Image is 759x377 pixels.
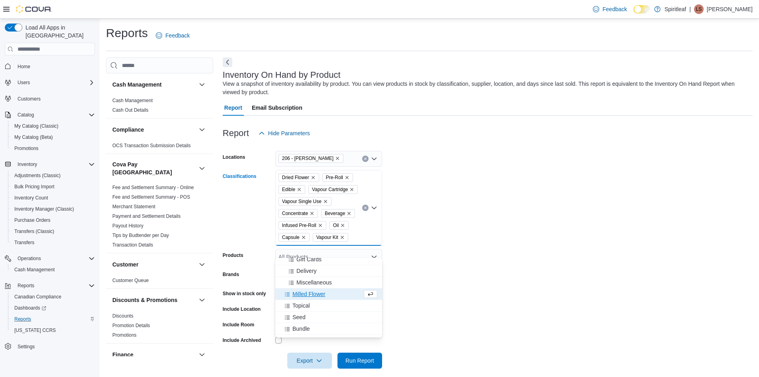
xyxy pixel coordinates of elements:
button: Gift Cards [275,254,382,265]
button: Reports [8,314,98,325]
button: Purchase Orders [8,215,98,226]
span: Oil [329,221,349,230]
button: Milled Flower [275,288,382,300]
button: Discounts & Promotions [112,296,196,304]
span: Beverage [325,209,345,217]
span: Adjustments (Classic) [11,171,95,180]
a: Merchant Statement [112,204,155,209]
a: Reports [11,314,34,324]
button: Remove Capsule from selection in this group [301,235,306,240]
button: Reports [14,281,37,290]
a: Fee and Settlement Summary - POS [112,194,190,200]
span: Settings [14,341,95,351]
button: Inventory [2,159,98,170]
span: Canadian Compliance [14,294,61,300]
span: Cash Management [14,266,55,273]
a: Promotions [112,332,137,338]
a: [US_STATE] CCRS [11,326,59,335]
span: Seed [292,313,306,321]
span: Edible [278,185,305,194]
button: Remove Infused Pre-Roll from selection in this group [318,223,323,228]
span: Run Report [345,357,374,365]
span: Vapour Single Use [282,197,322,205]
h3: Cova Pay [GEOGRAPHIC_DATA] [112,160,196,176]
span: Vapour Kit [313,233,348,242]
button: Bundle [275,323,382,335]
a: Feedback [153,28,193,43]
span: Cash Management [112,97,153,104]
button: Customers [2,93,98,105]
div: Lorrie S [694,4,704,14]
span: Dried Flower [282,174,309,182]
span: Dashboards [11,303,95,313]
button: Compliance [197,125,207,134]
span: Catalog [14,110,95,120]
button: Clear input [362,205,369,211]
span: Inventory [14,160,95,169]
span: Oil [333,221,339,229]
button: My Catalog (Beta) [8,132,98,143]
button: Users [2,77,98,88]
p: Spiritleaf [665,4,686,14]
span: LS [696,4,702,14]
button: Users [14,78,33,87]
span: Inventory Count [11,193,95,203]
label: Products [223,252,243,259]
a: Dashboards [11,303,49,313]
span: Purchase Orders [14,217,51,223]
a: Payout History [112,223,143,229]
span: Transfers (Classic) [14,228,54,235]
a: Inventory Count [11,193,51,203]
span: Feedback [165,32,190,39]
span: Washington CCRS [11,326,95,335]
button: Remove Beverage from selection in this group [347,211,351,216]
span: Merchant Statement [112,203,155,210]
button: Cash Management [112,81,196,89]
a: Promotions [11,144,42,153]
span: Feedback [602,5,627,13]
button: Inventory Count [8,192,98,203]
button: Remove Pre-Roll from selection in this group [345,175,349,180]
a: My Catalog (Classic) [11,121,62,131]
a: Canadian Compliance [11,292,65,302]
span: 206 - [PERSON_NAME] [282,154,333,162]
span: Purchase Orders [11,215,95,225]
button: Open list of options [371,156,377,162]
a: Purchase Orders [11,215,54,225]
span: Payment and Settlement Details [112,213,180,219]
span: Reports [14,316,31,322]
span: Concentrate [278,209,318,218]
button: My Catalog (Classic) [8,120,98,132]
a: Transfers (Classic) [11,227,57,236]
span: Promotions [14,145,39,152]
button: Suppository [275,335,382,346]
button: Reports [2,280,98,291]
h3: Report [223,128,249,138]
a: Home [14,62,33,71]
button: Topical [275,300,382,312]
button: Miscellaneous [275,277,382,288]
span: Settings [18,343,35,350]
span: Pre-Roll [326,174,343,182]
a: Customers [14,94,44,104]
span: Inventory Manager (Classic) [14,206,74,212]
span: Vapour Cartridge [312,186,348,193]
button: Canadian Compliance [8,291,98,302]
button: Operations [2,253,98,264]
button: Bulk Pricing Import [8,181,98,192]
span: Bulk Pricing Import [11,182,95,191]
a: OCS Transaction Submission Details [112,143,191,148]
button: Settings [2,341,98,352]
span: Transaction Details [112,242,153,248]
a: Cash Management [11,265,58,274]
span: Transfers [11,238,95,247]
div: Customer [106,276,213,288]
button: Transfers (Classic) [8,226,98,237]
button: Next [223,57,232,67]
a: Tips by Budtender per Day [112,233,169,238]
span: Infused Pre-Roll [278,221,326,230]
span: My Catalog (Classic) [14,123,59,129]
label: Include Location [223,306,261,312]
label: Brands [223,271,239,278]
